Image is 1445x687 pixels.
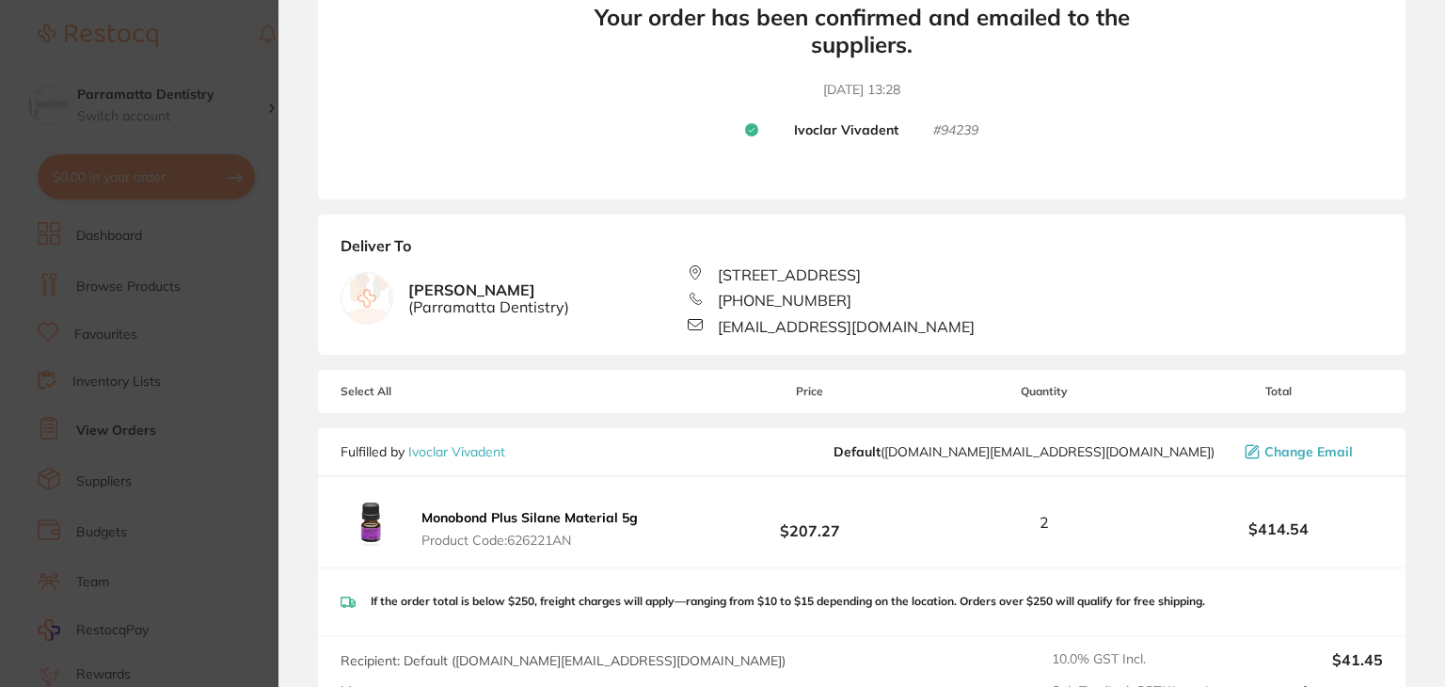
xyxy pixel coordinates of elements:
[718,266,861,283] span: [STREET_ADDRESS]
[341,385,529,398] span: Select All
[408,281,569,316] b: [PERSON_NAME]
[1174,520,1383,537] b: $414.54
[408,298,569,315] span: ( Parramatta Dentistry )
[834,443,881,460] b: Default
[341,273,392,324] img: empty.jpg
[1225,651,1383,668] output: $41.45
[823,81,900,100] time: [DATE] 13:28
[341,237,1383,265] b: Deliver To
[421,533,638,548] span: Product Code: 626221AN
[1239,443,1383,460] button: Change Email
[371,595,1205,608] p: If the order total is below $250, freight charges will apply—ranging from $10 to $15 depending on...
[1174,385,1383,398] span: Total
[580,4,1144,58] b: Your order has been confirmed and emailed to the suppliers.
[1264,444,1353,459] span: Change Email
[341,652,786,669] span: Recipient: Default ( [DOMAIN_NAME][EMAIL_ADDRESS][DOMAIN_NAME] )
[933,122,978,139] small: # 94239
[1052,651,1210,668] span: 10.0 % GST Incl.
[408,443,505,460] a: Ivoclar Vivadent
[341,444,505,459] p: Fulfilled by
[913,385,1174,398] span: Quantity
[421,509,638,526] b: Monobond Plus Silane Material 5g
[834,444,1215,459] span: orders.au@ivoclarvivadent.com
[794,122,898,139] b: Ivoclar Vivadent
[1040,514,1049,531] span: 2
[706,385,914,398] span: Price
[416,509,643,549] button: Monobond Plus Silane Material 5g Product Code:626221AN
[706,505,914,540] b: $207.27
[341,492,401,552] img: cGtyeHB4Yg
